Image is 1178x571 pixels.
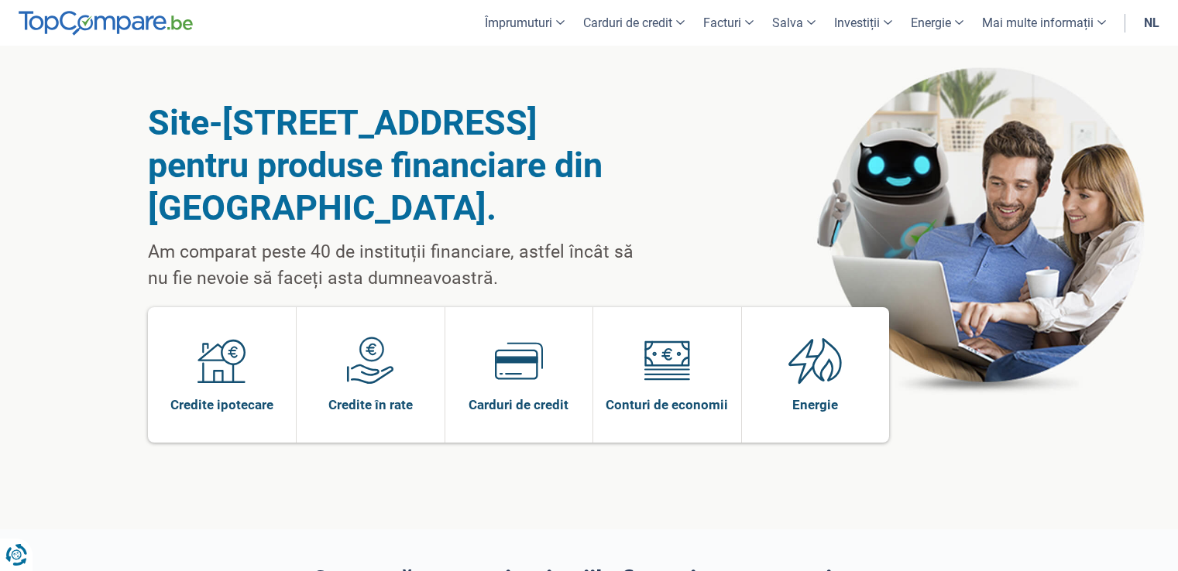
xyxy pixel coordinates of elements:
[788,337,843,385] img: Energie
[328,397,413,412] font: Credite în rate
[772,15,803,30] font: Salva
[148,102,603,228] font: Site-[STREET_ADDRESS] pentru produse financiare din [GEOGRAPHIC_DATA].
[834,15,880,30] font: Investiții
[485,15,552,30] font: Împrumuturi
[170,397,273,412] font: Credite ipotecare
[742,307,890,443] a: Energie Energie
[148,307,297,443] a: Credite ipotecare Credite ipotecare
[643,337,691,385] img: Conturi de economii
[297,307,445,443] a: Credite în rate Credite în rate
[982,15,1094,30] font: Mai multe informații
[792,397,838,412] font: Energie
[593,307,741,443] a: Conturi de economii Conturi de economii
[703,15,741,30] font: Facturi
[197,337,246,385] img: Credite ipotecare
[148,241,634,289] font: Am comparat peste 40 de instituții financiare, astfel încât să nu fie nevoie să faceți asta dumne...
[606,397,728,412] font: Conturi de economii
[583,15,672,30] font: Carduri de credit
[19,11,193,36] img: TopCompare
[1144,15,1159,30] font: nl
[346,337,394,385] img: Credite în rate
[911,15,951,30] font: Energie
[469,397,568,412] font: Carduri de credit
[495,337,543,385] img: Carduri de credit
[445,307,593,443] a: Carduri de credit Carduri de credit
